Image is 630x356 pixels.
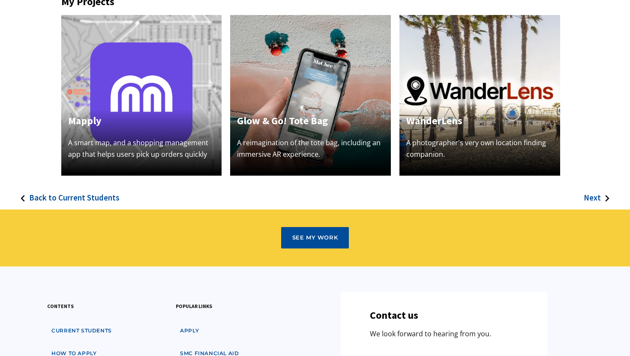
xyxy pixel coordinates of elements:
[399,15,560,176] img: wanderlens title image
[292,234,338,241] div: See my Work
[176,302,212,310] h3: popular links
[176,323,203,339] a: apply
[406,137,553,160] p: A photographer's very own location finding companion.
[281,227,349,248] a: See my Work
[584,176,622,209] a: Next
[68,137,215,160] p: A smart map, and a shopping management app that helps users pick up orders quickly
[237,113,384,129] h4: Glow & Go! Tote Bag
[47,323,116,339] a: Current students
[370,328,491,340] p: We look forward to hearing from you.
[8,176,120,209] a: Back to Current Students
[61,15,222,176] img: Mapply Logo
[29,193,120,203] h3: Back to Current Students
[406,113,553,129] h4: WanderLens
[47,302,74,310] h3: contents
[370,309,418,322] h3: Contact us
[230,15,391,176] img: glow&go title image
[237,137,384,160] p: A reimagination of the tote bag, including an immersive AR experience.
[68,113,215,129] h4: Mapply
[584,193,601,203] h3: Next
